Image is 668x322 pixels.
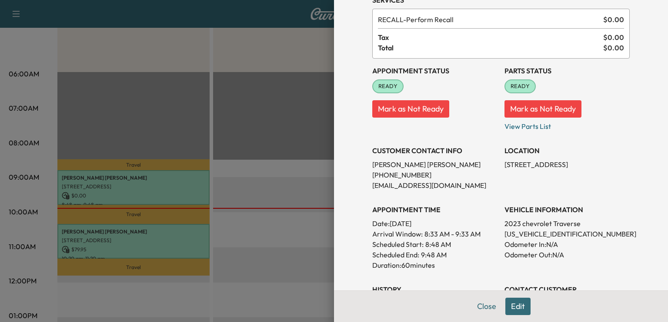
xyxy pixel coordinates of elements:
h3: VEHICLE INFORMATION [504,204,630,215]
button: Edit [505,298,531,315]
p: [PERSON_NAME] [PERSON_NAME] [372,159,498,170]
span: $ 0.00 [603,32,624,43]
h3: APPOINTMENT TIME [372,204,498,215]
h3: CUSTOMER CONTACT INFO [372,145,498,156]
span: READY [505,82,535,91]
span: $ 0.00 [603,43,624,53]
p: 9:48 AM [421,250,447,260]
p: [STREET_ADDRESS] [504,159,630,170]
button: Mark as Not Ready [504,100,581,118]
p: Odometer In: N/A [504,239,630,250]
h3: History [372,284,498,295]
p: 8:48 AM [425,239,451,250]
h3: Appointment Status [372,66,498,76]
span: Perform Recall [378,14,600,25]
button: Mark as Not Ready [372,100,449,118]
p: Scheduled Start: [372,239,424,250]
span: $ 0.00 [603,14,624,25]
p: Arrival Window: [372,229,498,239]
span: READY [373,82,403,91]
button: Close [471,298,502,315]
p: Date: [DATE] [372,218,498,229]
p: View Parts List [504,118,630,131]
span: Tax [378,32,603,43]
p: [US_VEHICLE_IDENTIFICATION_NUMBER] [504,229,630,239]
p: 2023 chevrolet Traverse [504,218,630,229]
p: Scheduled End: [372,250,419,260]
h3: CONTACT CUSTOMER [504,284,630,295]
p: [PHONE_NUMBER] [372,170,498,180]
h3: LOCATION [504,145,630,156]
p: Duration: 60 minutes [372,260,498,270]
p: [EMAIL_ADDRESS][DOMAIN_NAME] [372,180,498,191]
span: 8:33 AM - 9:33 AM [424,229,481,239]
p: Odometer Out: N/A [504,250,630,260]
span: Total [378,43,603,53]
h3: Parts Status [504,66,630,76]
